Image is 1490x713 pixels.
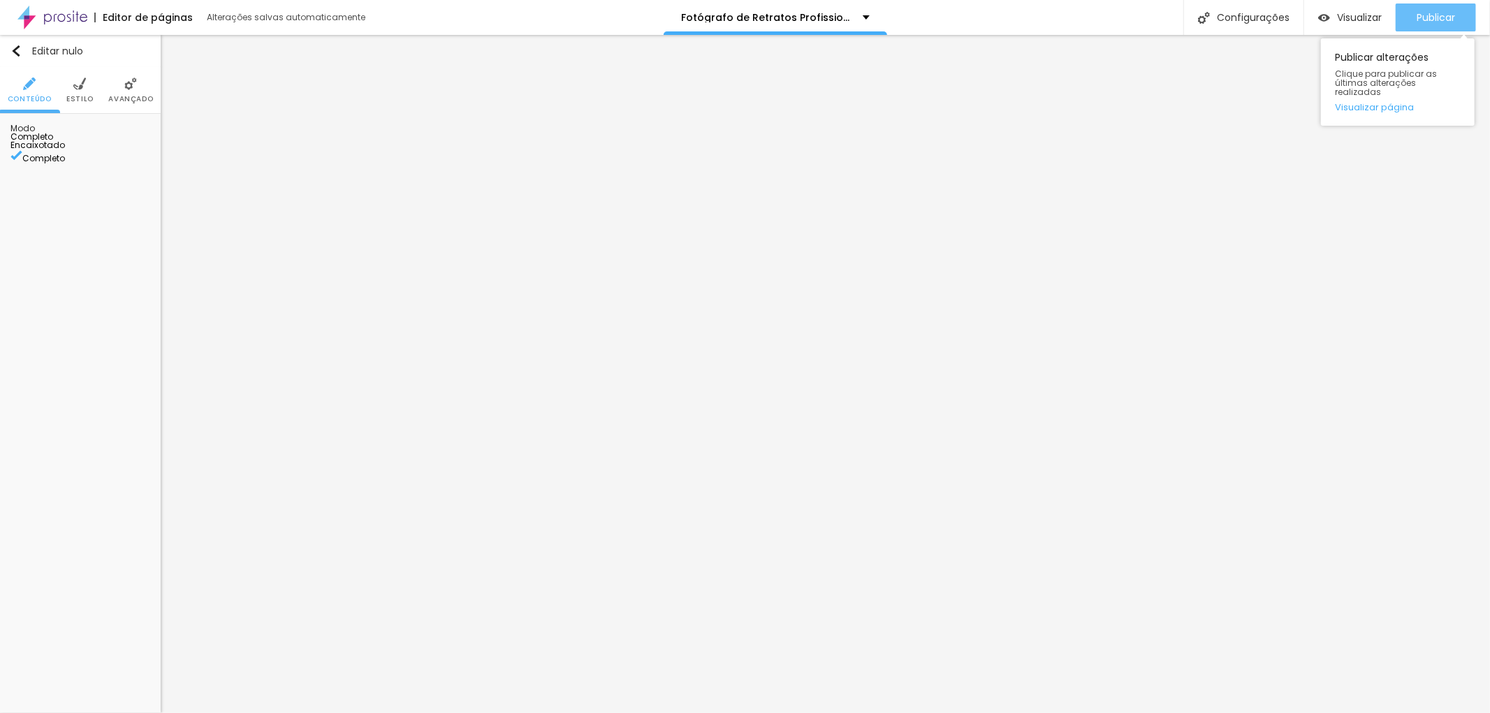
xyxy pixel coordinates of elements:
[124,78,137,90] img: Ícone
[10,45,22,57] img: Ícone
[103,10,193,24] font: Editor de páginas
[1417,10,1455,24] font: Publicar
[1337,10,1382,24] font: Visualizar
[1198,12,1210,24] img: Ícone
[1335,103,1461,112] a: Visualizar página
[1335,101,1414,114] font: Visualizar página
[22,152,65,164] font: Completo
[681,10,995,24] font: Fotógrafo de Retratos Profissionais na [GEOGRAPHIC_DATA]
[108,94,153,104] font: Avançado
[23,78,36,90] img: Ícone
[1396,3,1476,31] button: Publicar
[1318,12,1330,24] img: view-1.svg
[1304,3,1396,31] button: Visualizar
[32,44,83,58] font: Editar nulo
[66,94,94,104] font: Estilo
[10,149,22,161] img: Ícone
[1217,10,1290,24] font: Configurações
[10,131,53,142] font: Completo
[10,139,65,151] font: Encaixotado
[207,11,365,23] font: Alterações salvas automaticamente
[1335,50,1429,64] font: Publicar alterações
[161,35,1490,713] iframe: Editor
[73,78,86,90] img: Ícone
[8,94,52,104] font: Conteúdo
[1335,68,1437,98] font: Clique para publicar as últimas alterações realizadas
[10,122,35,134] font: Modo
